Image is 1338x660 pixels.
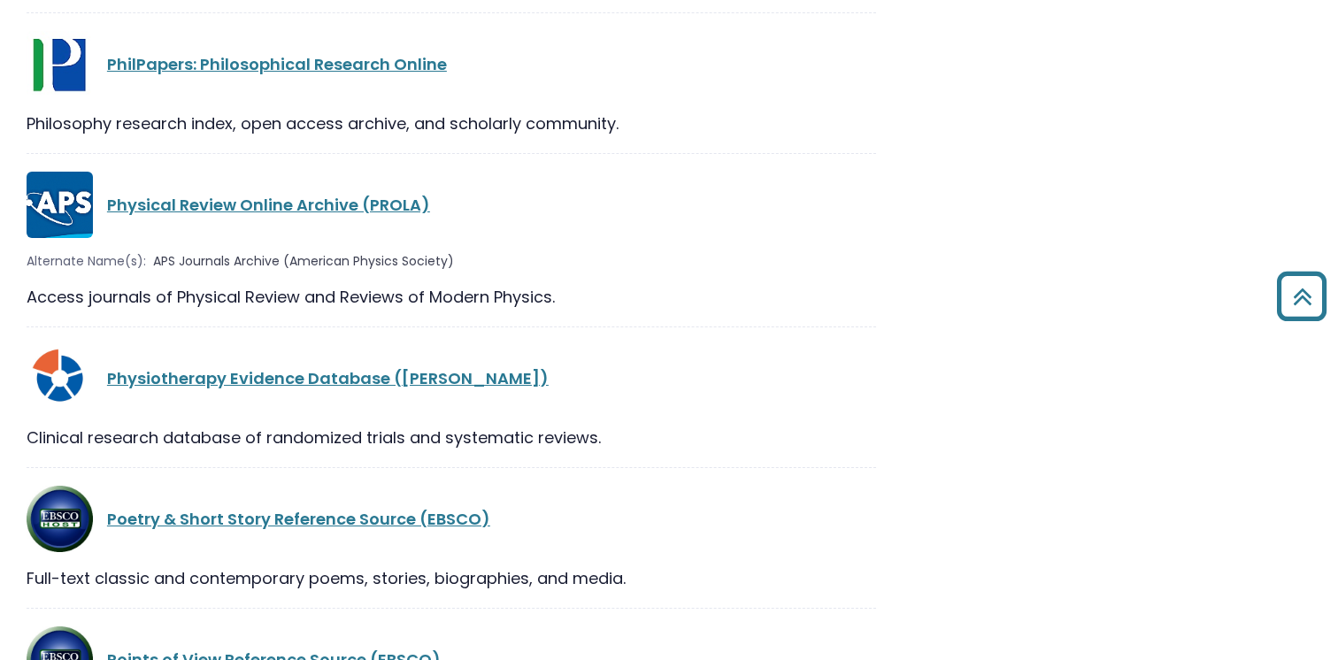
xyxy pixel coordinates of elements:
[107,508,490,530] a: Poetry & Short Story Reference Source (EBSCO)
[107,367,549,389] a: Physiotherapy Evidence Database ([PERSON_NAME])
[153,252,454,271] span: APS Journals Archive (American Physics Society)
[107,194,430,216] a: Physical Review Online Archive (PROLA)
[1270,280,1334,312] a: Back to Top
[27,426,876,449] div: Clinical research database of randomized trials and systematic reviews.
[27,111,876,135] div: Philosophy research index, open access archive, and scholarly community.
[27,566,876,590] div: Full-text classic and contemporary poems, stories, biographies, and media.
[27,252,146,271] span: Alternate Name(s):
[107,53,447,75] a: PhilPapers: Philosophical Research Online
[27,285,876,309] div: Access journals of Physical Review and Reviews of Modern Physics.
